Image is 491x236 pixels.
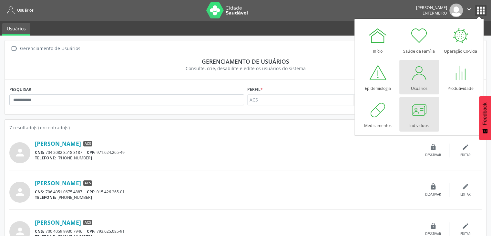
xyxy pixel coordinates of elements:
[430,222,437,230] i: lock
[35,195,56,200] span: TELEFONE:
[2,23,30,36] a: Usuários
[399,97,439,132] a: Indivíduos
[35,189,44,195] span: CNS:
[399,23,439,57] a: Saúde da Família
[482,102,488,125] span: Feedback
[9,44,19,53] i: 
[358,60,398,94] a: Epidemiologia
[425,192,441,197] div: Desativar
[19,44,81,53] div: Gerenciamento de Usuários
[399,60,439,94] a: Usuários
[35,229,44,234] span: CNS:
[358,23,398,57] a: Início
[462,183,469,190] i: edit
[462,144,469,151] i: edit
[425,153,441,157] div: Desativar
[17,7,34,13] span: Usuários
[83,220,92,226] span: ACS
[35,219,81,226] a: [PERSON_NAME]
[465,6,473,13] i: 
[430,183,437,190] i: lock
[247,84,263,94] label: Perfil
[35,179,81,187] a: [PERSON_NAME]
[35,155,417,161] div: [PHONE_NUMBER]
[9,124,482,131] div: 7 resultado(s) encontrado(s)
[475,5,486,16] button: apps
[35,229,417,234] div: 700 4059 9930 7946 793.625.085-91
[441,23,480,57] a: Operação Co-vida
[14,65,477,72] div: Consulte, crie, desabilite e edite os usuários do sistema
[460,192,471,197] div: Editar
[416,5,447,10] div: [PERSON_NAME]
[5,5,34,16] a: Usuários
[358,97,398,132] a: Medicamentos
[83,141,92,147] span: ACS
[87,150,96,155] span: CPF:
[462,222,469,230] i: edit
[35,140,81,147] a: [PERSON_NAME]
[9,84,31,94] label: PESQUISAR
[35,150,44,155] span: CNS:
[9,44,81,53] a:  Gerenciamento de Usuários
[460,153,471,157] div: Editar
[441,60,480,94] a: Produtividade
[463,4,475,17] button: 
[35,155,56,161] span: TELEFONE:
[449,4,463,17] img: img
[14,58,477,65] div: Gerenciamento de usuários
[35,189,417,195] div: 706 4051 0675 4887 015.426.265-01
[35,195,417,200] div: [PHONE_NUMBER]
[430,144,437,151] i: lock
[87,189,96,195] span: CPF:
[423,10,447,16] span: Enfermeiro
[87,229,96,234] span: CPF:
[14,186,26,198] i: person
[14,147,26,158] i: person
[35,150,417,155] div: 704 2082 8518 3187 971.624.265-49
[83,180,92,186] span: ACS
[479,96,491,140] button: Feedback - Mostrar pesquisa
